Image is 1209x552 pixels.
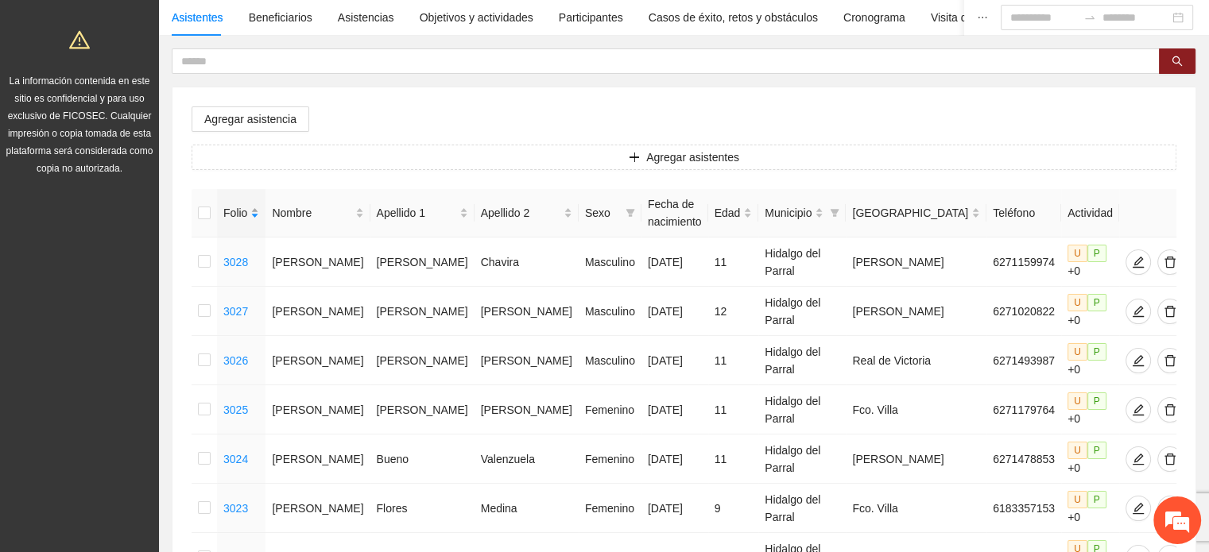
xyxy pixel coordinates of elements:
button: delete [1157,348,1183,373]
td: 6183357153 [986,484,1061,533]
td: 6271020822 [986,287,1061,336]
span: delete [1158,305,1182,318]
span: U [1068,392,1087,410]
td: Femenino [579,434,641,484]
div: Beneficiarios [249,9,312,26]
span: Nombre [272,204,351,222]
td: [PERSON_NAME] [846,287,986,336]
td: [PERSON_NAME] [370,287,475,336]
th: Edad [708,189,759,237]
td: [DATE] [641,336,708,385]
td: [DATE] [641,287,708,336]
span: Municipio [765,204,812,222]
th: Colonia [846,189,986,237]
button: edit [1126,496,1151,521]
span: Agregar asistencia [204,110,296,128]
a: 3025 [223,403,248,416]
td: 11 [708,434,759,484]
span: La información contenida en este sitio es confidencial y para uso exclusivo de FICOSEC. Cualquier... [6,75,153,174]
span: U [1068,343,1087,361]
td: [PERSON_NAME] [265,484,370,533]
td: [DATE] [641,484,708,533]
span: edit [1126,403,1150,416]
td: Hidalgo del Parral [758,237,846,287]
span: filter [827,201,843,225]
button: Agregar asistencia [192,106,309,132]
th: Teléfono [986,189,1061,237]
span: Edad [715,204,741,222]
a: 3028 [223,256,248,268]
th: Actividad [1061,189,1119,237]
td: 11 [708,385,759,434]
td: Femenino [579,484,641,533]
td: 6271493987 [986,336,1061,385]
button: edit [1126,249,1151,275]
span: P [1087,245,1106,262]
td: Masculino [579,287,641,336]
td: [PERSON_NAME] [265,336,370,385]
div: Asistentes [172,9,223,26]
button: edit [1126,397,1151,423]
button: edit [1126,299,1151,324]
span: edit [1126,354,1150,367]
span: edit [1126,453,1150,465]
td: Hidalgo del Parral [758,336,846,385]
span: filter [626,208,635,218]
td: Bueno [370,434,475,484]
span: filter [622,201,638,225]
td: [PERSON_NAME] [846,434,986,484]
td: +0 [1061,287,1119,336]
td: Femenino [579,385,641,434]
td: 6271478853 [986,434,1061,484]
span: Sexo [585,204,619,222]
td: [PERSON_NAME] [265,385,370,434]
div: Casos de éxito, retos y obstáculos [649,9,818,26]
td: Valenzuela [475,434,579,484]
td: Flores [370,484,475,533]
div: Visita de campo y entregables [931,9,1079,26]
td: 6271179764 [986,385,1061,434]
button: search [1159,48,1195,74]
td: +0 [1061,336,1119,385]
th: Fecha de nacimiento [641,189,708,237]
button: edit [1126,348,1151,373]
a: 3027 [223,305,248,318]
div: Objetivos y actividades [420,9,533,26]
td: [PERSON_NAME] [475,385,579,434]
textarea: Escriba su mensaje y pulse “Intro” [8,376,303,432]
td: 9 [708,484,759,533]
td: [PERSON_NAME] [846,237,986,287]
td: [DATE] [641,385,708,434]
span: edit [1126,256,1150,268]
button: delete [1157,299,1183,324]
th: Apellido 2 [475,189,579,237]
span: U [1068,442,1087,459]
td: 6271159974 [986,237,1061,287]
td: +0 [1061,385,1119,434]
div: Asistencias [338,9,394,26]
td: [PERSON_NAME] [370,336,475,385]
td: Chavira [475,237,579,287]
span: U [1068,294,1087,311]
span: Apellido 1 [377,204,456,222]
a: 3026 [223,354,248,367]
td: +0 [1061,434,1119,484]
td: 11 [708,336,759,385]
span: Apellido 2 [481,204,560,222]
span: Agregar asistentes [646,149,739,166]
span: edit [1126,502,1150,515]
td: [PERSON_NAME] [475,336,579,385]
button: delete [1157,496,1183,521]
td: Medina [475,484,579,533]
span: Folio [223,204,247,222]
span: P [1087,442,1106,459]
div: Participantes [559,9,623,26]
td: [DATE] [641,237,708,287]
span: plus [629,152,640,164]
td: +0 [1061,237,1119,287]
span: P [1087,343,1106,361]
span: [GEOGRAPHIC_DATA] [852,204,968,222]
button: plusAgregar asistentes [192,145,1176,170]
div: Cronograma [843,9,905,26]
td: [PERSON_NAME] [265,237,370,287]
